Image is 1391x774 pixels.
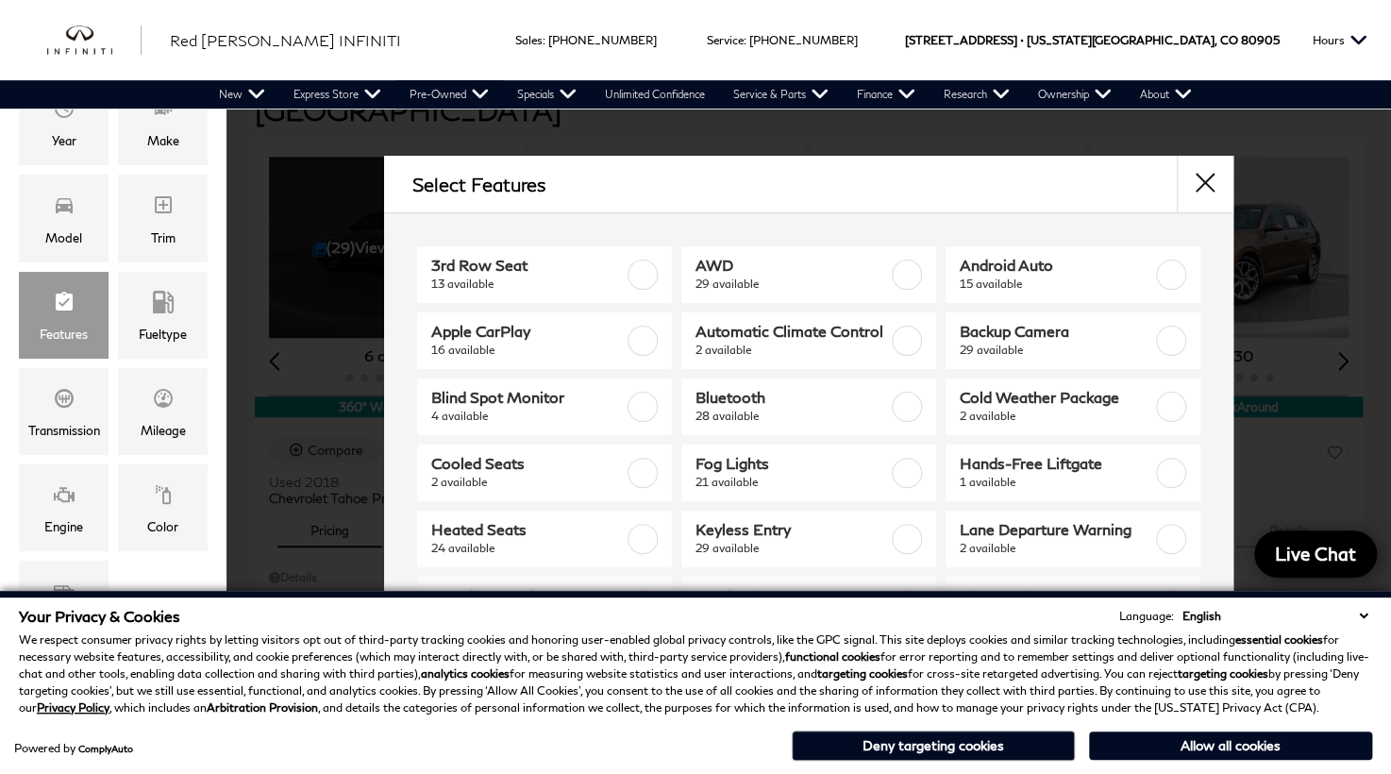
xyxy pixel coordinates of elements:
[681,445,936,501] a: Fog Lights21 available
[152,479,175,516] span: Color
[40,324,88,345] div: Features
[946,445,1200,501] a: Hands-Free Liftgate1 available
[960,388,1152,407] span: Cold Weather Package
[1235,632,1323,647] strong: essential cookies
[19,607,180,625] span: Your Privacy & Cookies
[118,464,208,551] div: ColorColor
[719,80,843,109] a: Service & Parts
[170,31,401,49] span: Red [PERSON_NAME] INFINITI
[946,379,1200,435] a: Cold Weather Package2 available
[960,454,1152,473] span: Hands-Free Liftgate
[1119,611,1174,622] div: Language:
[205,80,279,109] a: New
[28,420,100,441] div: Transmission
[960,520,1152,539] span: Lane Departure Warning
[960,407,1152,426] span: 2 available
[118,272,208,359] div: FueltypeFueltype
[141,420,186,441] div: Mileage
[946,246,1200,303] a: Android Auto15 available
[695,275,888,294] span: 29 available
[19,561,109,648] div: BodystyleBodystyle
[946,312,1200,369] a: Backup Camera29 available
[843,80,930,109] a: Finance
[1089,732,1372,760] button: Allow all cookies
[431,256,624,275] span: 3rd Row Seat
[19,464,109,551] div: EngineEngine
[695,322,888,341] span: Automatic Climate Control
[118,368,208,455] div: MileageMileage
[695,454,888,473] span: Fog Lights
[515,33,543,47] span: Sales
[431,407,624,426] span: 4 available
[1024,80,1126,109] a: Ownership
[152,286,175,324] span: Fueltype
[946,511,1200,567] a: Lane Departure Warning2 available
[744,33,746,47] span: :
[45,227,82,248] div: Model
[1177,156,1233,212] button: close
[1254,530,1377,578] a: Live Chat
[749,33,858,47] a: [PHONE_NUMBER]
[681,312,936,369] a: Automatic Climate Control2 available
[548,33,657,47] a: [PHONE_NUMBER]
[930,80,1024,109] a: Research
[37,700,109,715] u: Privacy Policy
[395,80,503,109] a: Pre-Owned
[681,511,936,567] a: Keyless Entry29 available
[681,379,936,435] a: Bluetooth28 available
[52,130,76,151] div: Year
[695,388,888,407] span: Bluetooth
[118,175,208,261] div: TrimTrim
[152,93,175,130] span: Make
[431,341,624,360] span: 16 available
[1178,607,1372,625] select: Language Select
[279,80,395,109] a: Express Store
[14,743,133,754] div: Powered by
[417,312,672,369] a: Apple CarPlay16 available
[960,539,1152,558] span: 2 available
[44,516,83,537] div: Engine
[960,256,1152,275] span: Android Auto
[47,25,142,56] a: infiniti
[53,479,75,516] span: Engine
[792,731,1075,761] button: Deny targeting cookies
[421,666,510,681] strong: analytics cookies
[695,520,888,539] span: Keyless Entry
[19,631,1372,716] p: We respect consumer privacy rights by letting visitors opt out of third-party tracking cookies an...
[417,246,672,303] a: 3rd Row Seat13 available
[47,25,142,56] img: INFINITI
[207,700,318,715] strong: Arbitration Provision
[960,322,1152,341] span: Backup Camera
[152,382,175,420] span: Mileage
[905,33,1280,47] a: [STREET_ADDRESS] • [US_STATE][GEOGRAPHIC_DATA], CO 80905
[695,256,888,275] span: AWD
[503,80,591,109] a: Specials
[19,368,109,455] div: TransmissionTransmission
[53,286,75,324] span: Features
[1126,80,1206,109] a: About
[151,227,176,248] div: Trim
[53,575,75,613] span: Bodystyle
[53,189,75,227] span: Model
[1178,666,1268,681] strong: targeting cookies
[417,577,672,633] a: Lane keep assist1 available
[53,382,75,420] span: Transmission
[118,78,208,165] div: MakeMake
[417,379,672,435] a: Blind Spot Monitor4 available
[431,586,624,605] span: Lane keep assist
[139,324,187,345] div: Fueltype
[1265,542,1366,565] span: Live Chat
[707,33,744,47] span: Service
[205,80,1206,109] nav: Main Navigation
[695,539,888,558] span: 29 available
[960,341,1152,360] span: 29 available
[960,473,1152,492] span: 1 available
[431,275,624,294] span: 13 available
[431,520,624,539] span: Heated Seats
[817,666,908,681] strong: targeting cookies
[19,175,109,261] div: ModelModel
[960,275,1152,294] span: 15 available
[19,78,109,165] div: YearYear
[695,473,888,492] span: 21 available
[412,174,545,194] h2: Select Features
